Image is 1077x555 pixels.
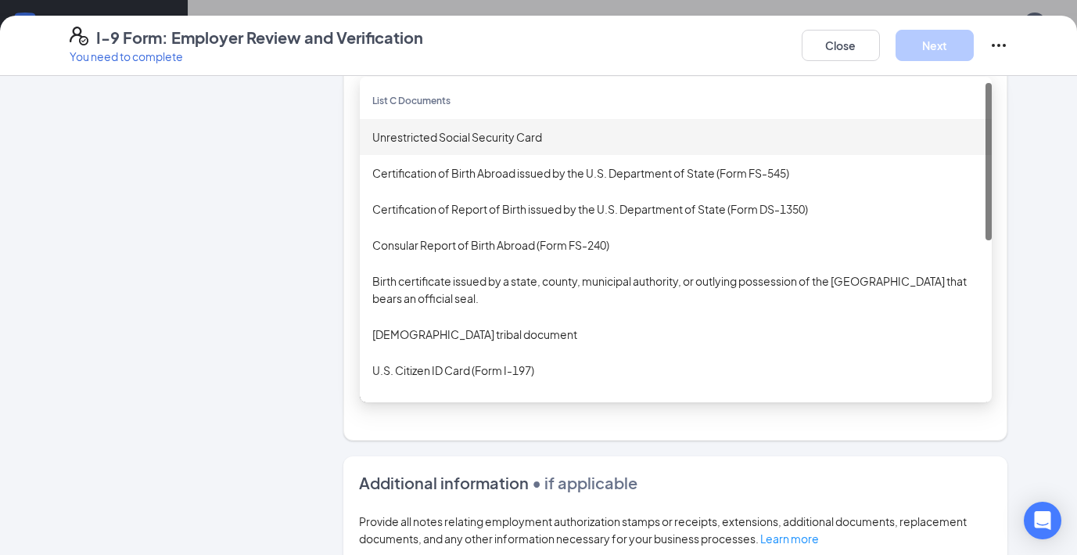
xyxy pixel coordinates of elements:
[372,236,979,254] div: Consular Report of Birth Abroad (Form FS-240)
[896,30,974,61] button: Next
[70,27,88,45] svg: FormI9EVerifyIcon
[70,49,423,64] p: You need to complete
[1024,502,1061,539] div: Open Intercom Messenger
[96,27,423,49] h4: I-9 Form: Employer Review and Verification
[989,36,1008,55] svg: Ellipses
[372,200,979,218] div: Certification of Report of Birth issued by the U.S. Department of State (Form DS-1350)
[802,30,880,61] button: Close
[529,473,637,492] span: • if applicable
[372,95,451,106] span: List C Documents
[372,164,979,182] div: Certification of Birth Abroad issued by the U.S. Department of State (Form FS-545)
[372,128,979,146] div: Unrestricted Social Security Card
[760,532,819,546] a: Learn more
[372,272,979,307] div: Birth certificate issued by a state, county, municipal authority, or outlying possession of the [...
[372,362,979,379] div: U.S. Citizen ID Card (Form I-197)
[359,514,967,546] span: Provide all notes relating employment authorization stamps or receipts, extensions, additional do...
[372,326,979,343] div: [DEMOGRAPHIC_DATA] tribal document
[359,473,529,492] span: Additional information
